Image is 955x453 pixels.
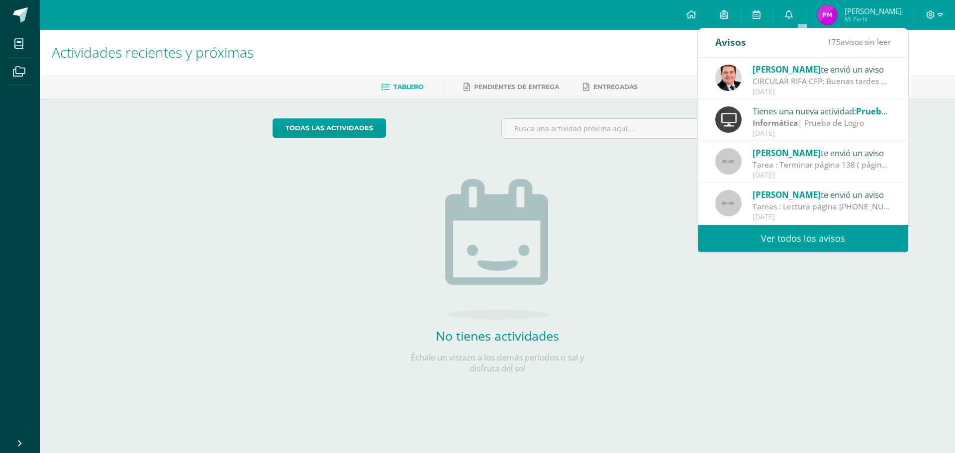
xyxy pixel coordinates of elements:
span: [PERSON_NAME] [753,147,821,159]
div: | Prueba de Logro [753,117,891,129]
a: Pendientes de entrega [464,79,559,95]
div: [DATE] [753,88,891,96]
a: todas las Actividades [273,118,386,138]
span: avisos sin leer [827,36,891,47]
div: CIRCULAR RIFA CFP: Buenas tardes estimados Padres y Madres de familia Un gusto saludarlos. Hoy lo... [753,76,891,87]
h2: No tienes actividades [398,327,597,344]
span: Actividades recientes y próximas [52,43,254,62]
span: 175 [827,36,841,47]
div: Tarea : Terminar página 138 ( páginas 132-133 y 137 completar) [753,159,891,171]
span: Entregadas [593,83,638,91]
img: 60x60 [715,190,742,216]
a: Tablero [381,79,423,95]
div: te envió un aviso [753,146,891,159]
img: no_activities.png [445,179,550,319]
img: 57933e79c0f622885edf5cfea874362b.png [715,65,742,91]
div: [DATE] [753,129,891,138]
a: Ver todos los avisos [698,225,908,252]
div: [DATE] [753,171,891,180]
p: Échale un vistazo a los demás períodos o sal y disfruta del sol [398,352,597,374]
span: [PERSON_NAME] [845,6,902,16]
div: Tienes una nueva actividad: [753,104,891,117]
div: [DATE] [753,213,891,221]
span: Pendientes de entrega [474,83,559,91]
span: Prueba de Logro [856,105,924,117]
div: te envió un aviso [753,188,891,201]
strong: Informática [753,117,798,128]
span: Mi Perfil [845,15,902,23]
span: Tablero [393,83,423,91]
div: Tareas : Lectura página 108-109-110 L5 cuaderno de actividades página 47. (los que no completaron... [753,201,891,212]
div: te envió un aviso [753,63,891,76]
input: Busca una actividad próxima aquí... [502,119,722,138]
span: [PERSON_NAME] [753,189,821,200]
img: 649b29a8cff16ba6c78d8d96e15e2295.png [817,5,837,25]
span: [PERSON_NAME] [753,64,821,75]
img: 60x60 [715,148,742,175]
a: Entregadas [583,79,638,95]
